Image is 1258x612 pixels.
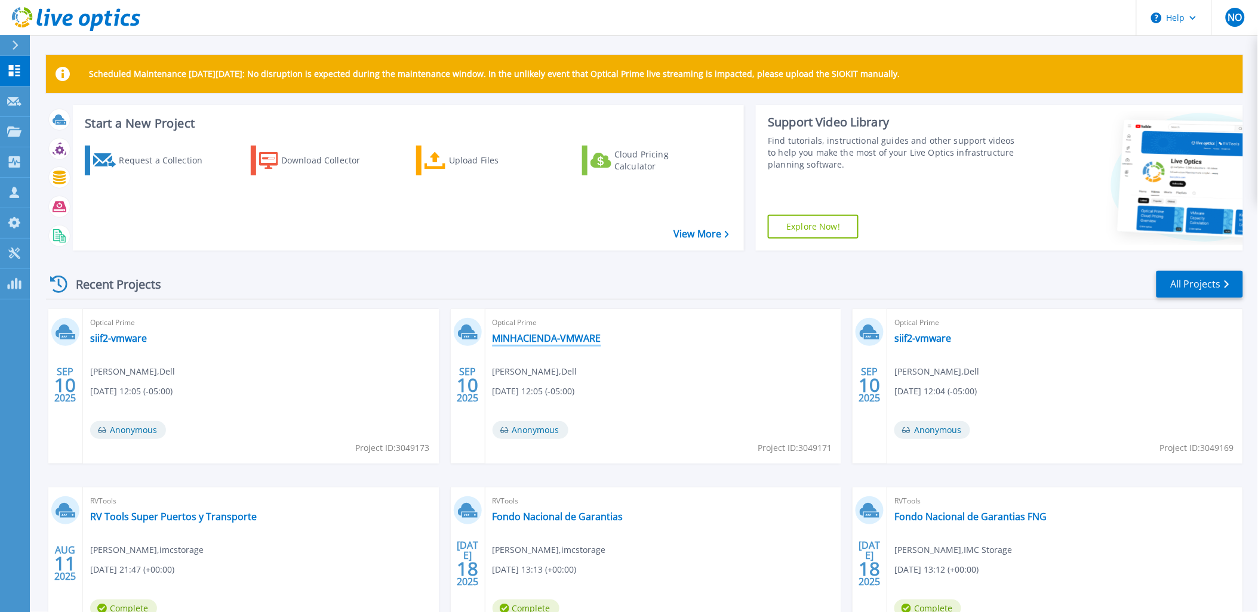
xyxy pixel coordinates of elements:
[456,363,479,407] div: SEP 2025
[493,421,568,439] span: Anonymous
[119,149,214,172] div: Request a Collection
[859,542,881,585] div: [DATE] 2025
[1228,13,1242,22] span: NO
[768,215,859,239] a: Explore Now!
[457,380,478,390] span: 10
[758,441,832,455] span: Project ID: 3049171
[768,115,1017,130] div: Support Video Library
[894,385,977,398] span: [DATE] 12:04 (-05:00)
[493,563,577,576] span: [DATE] 13:13 (+00:00)
[894,543,1012,557] span: [PERSON_NAME] , IMC Storage
[356,441,430,455] span: Project ID: 3049173
[456,542,479,585] div: [DATE] 2025
[859,380,881,390] span: 10
[90,332,147,344] a: siif2-vmware
[85,146,218,175] a: Request a Collection
[614,149,710,172] div: Cloud Pricing Calculator
[90,316,432,329] span: Optical Prime
[251,146,384,175] a: Download Collector
[894,511,1047,523] a: Fondo Nacional de Garantias FNG
[493,511,623,523] a: Fondo Nacional de Garantias
[493,332,601,344] a: MINHACIENDA-VMWARE
[457,564,478,574] span: 18
[859,363,881,407] div: SEP 2025
[46,270,177,299] div: Recent Projects
[449,149,545,172] div: Upload Files
[90,511,257,523] a: RV Tools Super Puertos y Transporte
[493,365,577,378] span: [PERSON_NAME] , Dell
[89,69,900,79] p: Scheduled Maintenance [DATE][DATE]: No disruption is expected during the maintenance window. In t...
[493,385,575,398] span: [DATE] 12:05 (-05:00)
[894,563,979,576] span: [DATE] 13:12 (+00:00)
[894,365,979,378] span: [PERSON_NAME] , Dell
[416,146,549,175] a: Upload Files
[90,421,166,439] span: Anonymous
[493,494,834,508] span: RVTools
[1157,271,1243,298] a: All Projects
[90,494,432,508] span: RVTools
[1160,441,1234,455] span: Project ID: 3049169
[768,135,1017,171] div: Find tutorials, instructional guides and other support videos to help you make the most of your L...
[281,149,377,172] div: Download Collector
[673,228,729,240] a: View More
[894,332,951,344] a: siif2-vmware
[582,146,715,175] a: Cloud Pricing Calculator
[54,363,76,407] div: SEP 2025
[54,380,76,390] span: 10
[894,316,1236,329] span: Optical Prime
[54,542,76,585] div: AUG 2025
[894,494,1236,508] span: RVTools
[859,564,881,574] span: 18
[85,117,729,130] h3: Start a New Project
[90,385,173,398] span: [DATE] 12:05 (-05:00)
[90,563,174,576] span: [DATE] 21:47 (+00:00)
[90,365,175,378] span: [PERSON_NAME] , Dell
[54,558,76,568] span: 11
[894,421,970,439] span: Anonymous
[493,543,606,557] span: [PERSON_NAME] , imcstorage
[493,316,834,329] span: Optical Prime
[90,543,204,557] span: [PERSON_NAME] , imcstorage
